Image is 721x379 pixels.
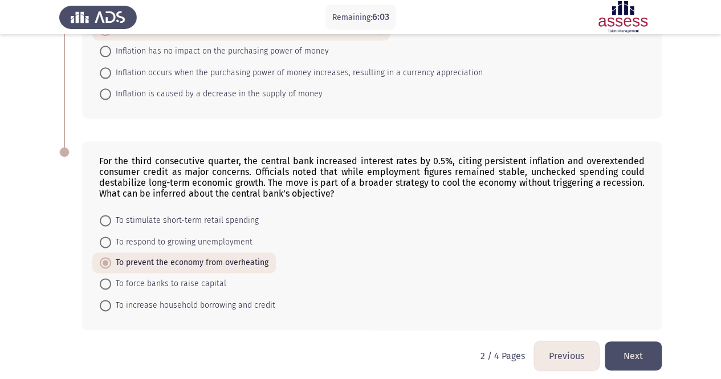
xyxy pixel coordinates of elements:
span: Inflation is caused by a decrease in the supply of money [111,87,323,101]
span: Inflation has no impact on the purchasing power of money [111,44,329,58]
p: Remaining: [332,10,389,25]
span: To force banks to raise capital [111,277,226,291]
span: Inflation occurs when the purchasing power of money increases, resulting in a currency appreciation [111,66,483,80]
span: 6:03 [372,11,389,22]
span: To increase household borrowing and credit [111,299,275,312]
div: For the third consecutive quarter, the central bank increased interest rates by 0.5%, citing pers... [99,156,645,199]
span: To stimulate short-term retail spending [111,214,259,227]
img: Assess Talent Management logo [59,1,137,33]
button: load next page [605,341,662,370]
span: To prevent the economy from overheating [111,256,268,270]
span: To respond to growing unemployment [111,235,252,249]
img: Assessment logo of ASSESS English Language Assessment (3 Module) (Ad - IB) [584,1,662,33]
p: 2 / 4 Pages [480,351,525,361]
button: load previous page [534,341,599,370]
